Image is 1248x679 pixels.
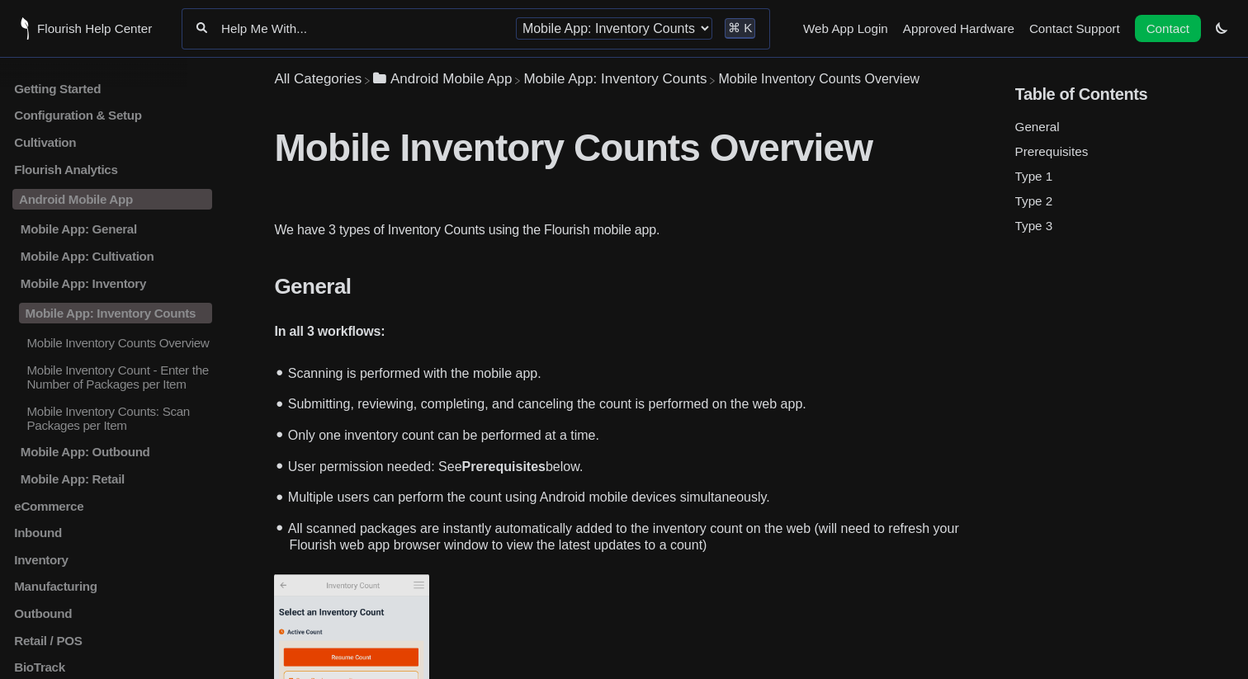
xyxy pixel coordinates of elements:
[274,324,385,338] strong: In all 3 workflows:
[19,472,213,486] p: Mobile App: Retail
[803,21,888,35] a: Web App Login navigation item
[12,363,212,391] a: Mobile Inventory Count - Enter the Number of Packages per Item
[37,21,152,35] span: Flourish Help Center
[373,71,512,87] a: Android Mobile App
[12,81,212,95] a: Getting Started
[728,21,740,35] kbd: ⌘
[12,162,212,176] a: Flourish Analytics
[523,71,707,87] a: Mobile App: Inventory Counts
[25,363,212,391] p: Mobile Inventory Count - Enter the Number of Packages per Item
[21,17,152,40] a: Flourish Help Center
[462,460,546,474] strong: Prerequisites
[274,274,973,299] h3: General
[1015,194,1053,208] a: Type 2
[12,276,212,290] a: Mobile App: Inventory
[12,445,212,459] a: Mobile App: Outbound
[1135,15,1201,42] a: Contact
[19,445,213,459] p: Mobile App: Outbound
[718,72,919,86] span: Mobile Inventory Counts Overview
[1015,219,1053,233] a: Type 3
[21,17,29,40] img: Flourish Help Center Logo
[12,660,212,674] a: BioTrack
[1015,169,1053,183] a: Type 1
[12,189,212,210] a: Android Mobile App
[12,249,212,263] a: Mobile App: Cultivation
[12,579,212,593] a: Manufacturing
[12,633,212,647] a: Retail / POS
[1029,21,1120,35] a: Contact Support navigation item
[12,606,212,620] a: Outbound
[25,403,212,431] p: Mobile Inventory Counts: Scan Packages per Item
[282,511,973,557] li: All scanned packages are instantly automatically added to the inventory count on the web (will ne...
[274,71,362,87] a: Breadcrumb link to All Categories
[1015,144,1089,158] a: Prerequisites
[274,71,362,87] span: All Categories
[12,303,212,323] a: Mobile App: Inventory Counts
[1216,21,1227,35] a: Switch dark mode setting
[744,21,752,35] kbd: K
[1015,85,1236,104] h5: Table of Contents
[282,479,973,511] li: Multiple users can perform the count using Android mobile devices simultaneously.
[282,417,973,449] li: Only one inventory count can be performed at a time.
[282,449,973,480] li: User permission needed: See below.
[523,71,707,87] span: ​Mobile App: Inventory Counts
[19,276,213,290] p: Mobile App: Inventory
[19,222,213,236] p: Mobile App: General
[220,21,503,36] input: Help Me With...
[12,526,212,540] a: Inbound
[19,303,213,323] p: Mobile App: Inventory Counts
[274,219,973,241] p: We have 3 types of Inventory Counts using the Flourish mobile app.
[19,249,213,263] p: Mobile App: Cultivation
[903,21,1014,35] a: Approved Hardware navigation item
[12,108,212,122] a: Configuration & Setup
[12,135,212,149] a: Cultivation
[12,498,212,512] a: eCommerce
[12,222,212,236] a: Mobile App: General
[1015,120,1060,134] a: General
[1131,17,1205,40] li: Contact desktop
[274,125,973,170] h1: Mobile Inventory Counts Overview
[12,403,212,431] a: Mobile Inventory Counts: Scan Packages per Item
[282,356,973,387] li: Scanning is performed with the mobile app.
[12,472,212,486] a: Mobile App: Retail
[25,336,212,350] p: Mobile Inventory Counts Overview
[12,336,212,350] a: Mobile Inventory Counts Overview
[282,387,973,418] li: Submitting, reviewing, completing, and canceling the count is performed on the web app.
[390,71,512,87] span: ​Android Mobile App
[12,553,212,567] a: Inventory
